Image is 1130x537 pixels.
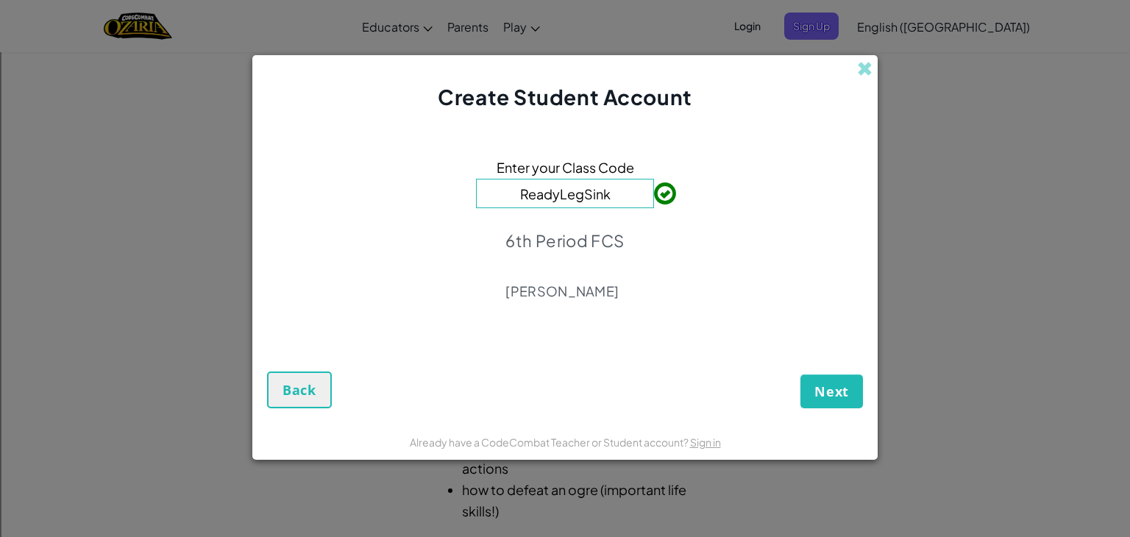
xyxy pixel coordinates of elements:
[497,157,634,178] span: Enter your Class Code
[267,371,332,408] button: Back
[800,374,863,408] button: Next
[690,435,721,449] a: Sign in
[410,435,690,449] span: Already have a CodeCombat Teacher or Student account?
[505,230,624,251] p: 6th Period FCS
[505,282,624,300] p: [PERSON_NAME]
[438,84,692,110] span: Create Student Account
[814,383,849,400] span: Next
[282,381,316,399] span: Back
